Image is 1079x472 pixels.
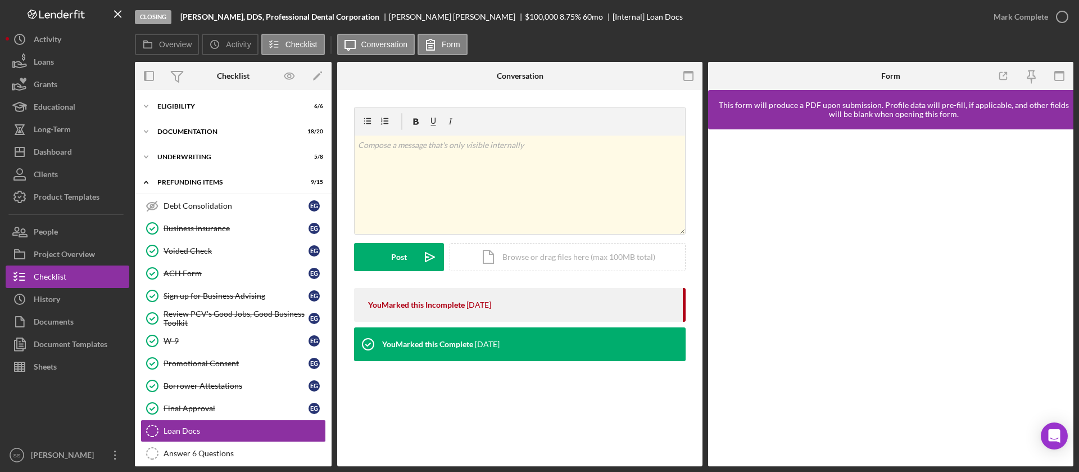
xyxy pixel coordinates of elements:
[497,71,543,80] div: Conversation
[164,404,309,413] div: Final Approval
[140,217,326,240] a: Business InsuranceEG
[135,10,171,24] div: Closing
[881,71,900,80] div: Form
[164,224,309,233] div: Business Insurance
[140,375,326,397] a: Borrower AttestationsEG
[309,335,320,347] div: E G
[140,307,326,330] a: Review PCV's Good Jobs, Good Business ToolkitEG
[159,40,192,49] label: Overview
[309,403,320,414] div: E G
[157,154,295,160] div: Underwriting
[140,240,326,262] a: Voided CheckEG
[1041,422,1068,449] div: Open Intercom Messenger
[164,291,309,300] div: Sign up for Business Advising
[164,381,309,390] div: Borrower Attestations
[140,330,326,352] a: W-9EG
[389,12,525,21] div: [PERSON_NAME] [PERSON_NAME]
[714,101,1073,119] div: This form will produce a PDF upon submission. Profile data will pre-fill, if applicable, and othe...
[140,285,326,307] a: Sign up for Business AdvisingEG
[525,12,558,21] div: $100,000
[6,356,129,378] a: Sheets
[226,40,251,49] label: Activity
[140,397,326,420] a: Final ApprovalEG
[34,311,74,336] div: Documents
[164,359,309,368] div: Promotional Consent
[157,128,295,135] div: Documentation
[202,34,258,55] button: Activity
[140,352,326,375] a: Promotional ConsentEG
[719,141,1063,455] iframe: Lenderfit form
[157,103,295,110] div: Eligibility
[303,103,323,110] div: 6 / 6
[309,290,320,302] div: E G
[34,333,107,358] div: Document Templates
[217,71,250,80] div: Checklist
[140,442,326,465] a: Answer 6 Questions
[418,34,468,55] button: Form
[261,34,325,55] button: Checklist
[466,300,491,309] time: 2025-09-16 20:01
[391,243,407,271] div: Post
[135,34,199,55] button: Overview
[28,444,101,469] div: [PERSON_NAME]
[442,40,460,49] label: Form
[613,12,683,21] div: [Internal] Loan Docs
[164,269,309,278] div: ACH Form
[309,358,320,369] div: E G
[140,420,326,442] a: Loan Docs
[140,195,326,217] a: Debt ConsolidationEG
[6,333,129,356] a: Document Templates
[583,12,603,21] div: 60 mo
[164,201,309,210] div: Debt Consolidation
[309,313,320,324] div: E G
[157,179,295,186] div: Prefunding Items
[164,246,309,255] div: Voided Check
[303,179,323,186] div: 9 / 15
[140,262,326,285] a: ACH FormEG
[6,311,129,333] a: Documents
[13,452,21,458] text: SS
[309,245,320,257] div: E G
[361,40,408,49] label: Conversation
[180,12,379,21] b: [PERSON_NAME], DDS, Professional Dental Corporation
[34,356,57,381] div: Sheets
[309,268,320,279] div: E G
[475,340,500,349] time: 2025-09-16 20:00
[354,243,444,271] button: Post
[309,380,320,392] div: E G
[303,154,323,160] div: 5 / 8
[337,34,415,55] button: Conversation
[303,128,323,135] div: 18 / 20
